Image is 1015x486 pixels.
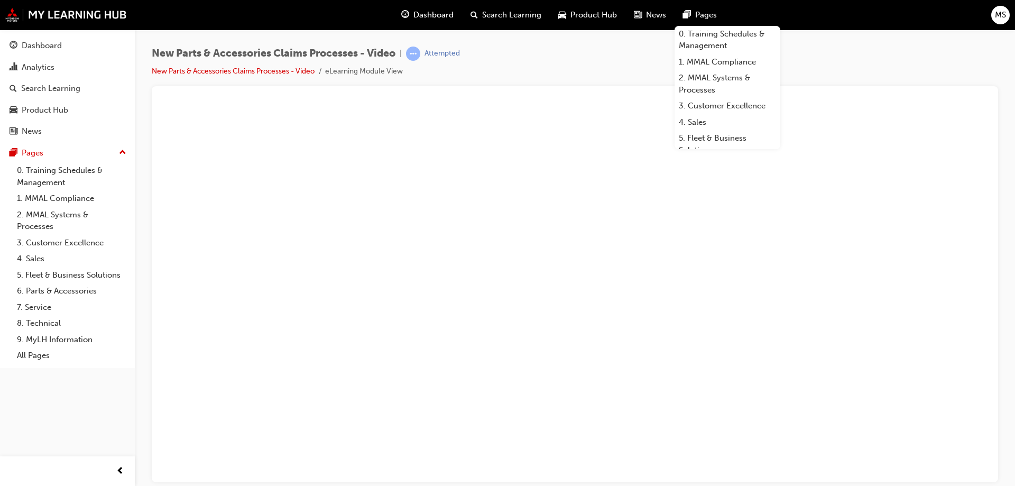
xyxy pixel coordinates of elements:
[675,130,780,158] a: 5. Fleet & Business Solutions
[13,207,131,235] a: 2. MMAL Systems & Processes
[675,98,780,114] a: 3. Customer Excellence
[634,8,642,22] span: news-icon
[4,122,131,141] a: News
[13,267,131,283] a: 5. Fleet & Business Solutions
[13,283,131,299] a: 6. Parts & Accessories
[995,9,1006,21] span: MS
[13,315,131,332] a: 8. Technical
[22,104,68,116] div: Product Hub
[482,9,541,21] span: Search Learning
[13,235,131,251] a: 3. Customer Excellence
[13,190,131,207] a: 1. MMAL Compliance
[695,9,717,21] span: Pages
[5,8,127,22] img: mmal
[13,299,131,316] a: 7. Service
[425,49,460,59] div: Attempted
[4,79,131,98] a: Search Learning
[4,100,131,120] a: Product Hub
[10,106,17,115] span: car-icon
[675,54,780,70] a: 1. MMAL Compliance
[4,34,131,143] button: DashboardAnalyticsSearch LearningProduct HubNews
[4,58,131,77] a: Analytics
[470,8,478,22] span: search-icon
[675,26,780,54] a: 0. Training Schedules & Management
[675,114,780,131] a: 4. Sales
[4,143,131,163] button: Pages
[152,48,395,60] span: New Parts & Accessories Claims Processes - Video
[683,8,691,22] span: pages-icon
[13,347,131,364] a: All Pages
[21,82,80,95] div: Search Learning
[4,36,131,56] a: Dashboard
[558,8,566,22] span: car-icon
[10,149,17,158] span: pages-icon
[22,61,54,74] div: Analytics
[325,66,403,78] li: eLearning Module View
[991,6,1010,24] button: MS
[400,48,402,60] span: |
[675,70,780,98] a: 2. MMAL Systems & Processes
[10,63,17,72] span: chart-icon
[10,84,17,94] span: search-icon
[393,4,462,26] a: guage-iconDashboard
[646,9,666,21] span: News
[570,9,617,21] span: Product Hub
[13,332,131,348] a: 9. MyLH Information
[625,4,675,26] a: news-iconNews
[675,4,725,26] a: pages-iconPages
[10,41,17,51] span: guage-icon
[413,9,454,21] span: Dashboard
[401,8,409,22] span: guage-icon
[119,146,126,160] span: up-icon
[13,251,131,267] a: 4. Sales
[152,67,315,76] a: New Parts & Accessories Claims Processes - Video
[116,465,124,478] span: prev-icon
[10,127,17,136] span: news-icon
[462,4,550,26] a: search-iconSearch Learning
[22,40,62,52] div: Dashboard
[22,125,42,137] div: News
[22,147,43,159] div: Pages
[406,47,420,61] span: learningRecordVerb_ATTEMPT-icon
[13,162,131,190] a: 0. Training Schedules & Management
[550,4,625,26] a: car-iconProduct Hub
